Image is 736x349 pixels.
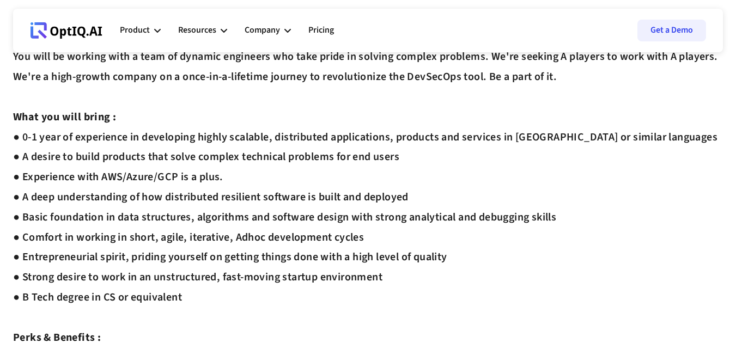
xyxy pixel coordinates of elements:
[178,23,216,38] div: Resources
[31,38,31,39] div: Webflow Homepage
[245,23,280,38] div: Company
[120,23,150,38] div: Product
[13,330,101,345] strong: Perks & Benefits :
[31,14,102,47] a: Webflow Homepage
[637,20,706,41] a: Get a Demo
[245,14,291,47] div: Company
[120,14,161,47] div: Product
[13,109,116,125] strong: What you will bring :
[178,14,227,47] div: Resources
[308,14,334,47] a: Pricing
